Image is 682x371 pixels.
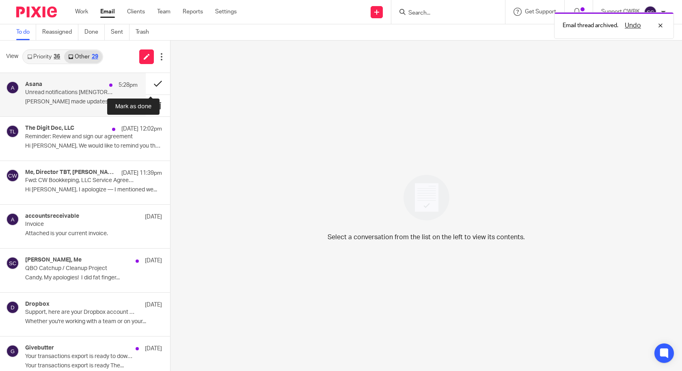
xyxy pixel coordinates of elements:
a: Email [100,8,115,16]
img: svg%3E [6,125,19,138]
a: Team [157,8,170,16]
div: 36 [54,54,60,60]
h4: [PERSON_NAME], Me [25,257,82,264]
img: svg%3E [6,81,19,94]
h4: Givebutter [25,345,54,352]
a: Sent [111,24,129,40]
p: Invoice [25,221,135,228]
a: To do [16,24,36,40]
p: Fwd: CW Bookkeping, LLC Service Agreement [25,177,135,184]
a: Settings [215,8,237,16]
h4: accountsreceivable [25,213,79,220]
img: svg%3E [6,169,19,182]
a: Reassigned [42,24,78,40]
a: Work [75,8,88,16]
p: Email thread archived. [563,21,618,30]
button: Undo [622,21,643,30]
span: View [6,52,18,61]
h4: The Digit Doc, LLC [25,125,74,132]
p: Your transactions export is ready to download! [25,353,135,360]
p: Support, here are your Dropbox account features [25,309,135,316]
p: [DATE] [145,213,162,221]
p: QBO Catchup / Cleanup Project [25,265,135,272]
img: svg%3E [6,257,19,270]
p: [DATE] [145,345,162,353]
img: svg%3E [6,213,19,226]
img: image [398,169,455,226]
img: svg%3E [6,345,19,358]
img: svg%3E [6,301,19,314]
div: 29 [92,54,98,60]
p: [DATE] 11:39pm [121,169,162,177]
a: Other29 [64,50,102,63]
p: Reminder: Review and sign our agreement [25,133,135,140]
p: 5:28pm [119,81,138,89]
h4: Asana [25,81,42,88]
p: Attached is your current invoice. [25,230,162,237]
a: Priority36 [23,50,64,63]
img: svg%3E [644,6,657,19]
p: Select a conversation from the list on the left to view its contents. [328,232,525,242]
a: Clients [127,8,145,16]
a: Trash [136,24,155,40]
p: Candy, My apologies! I did fat finger... [25,274,162,281]
p: [DATE] 12:02pm [121,125,162,133]
h4: Dropbox [25,301,50,308]
a: Reports [183,8,203,16]
p: [PERSON_NAME] made updates in Asana su Updates from... [25,99,138,105]
img: Pixie [16,6,57,17]
p: Hi [PERSON_NAME], We would like to remind you that... [25,143,162,150]
p: [DATE] [145,301,162,309]
p: Unread notifications [MENGTORUN] [25,89,115,96]
p: [DATE] [145,257,162,265]
p: Your transactions export is ready The... [25,362,162,369]
a: Done [84,24,105,40]
h4: Me, Director TBT, [PERSON_NAME], [PERSON_NAME] [25,169,117,176]
p: Hi [PERSON_NAME], I apologize — I mentioned we... [25,187,162,193]
p: Whether you're working with a team or on your... [25,318,162,325]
